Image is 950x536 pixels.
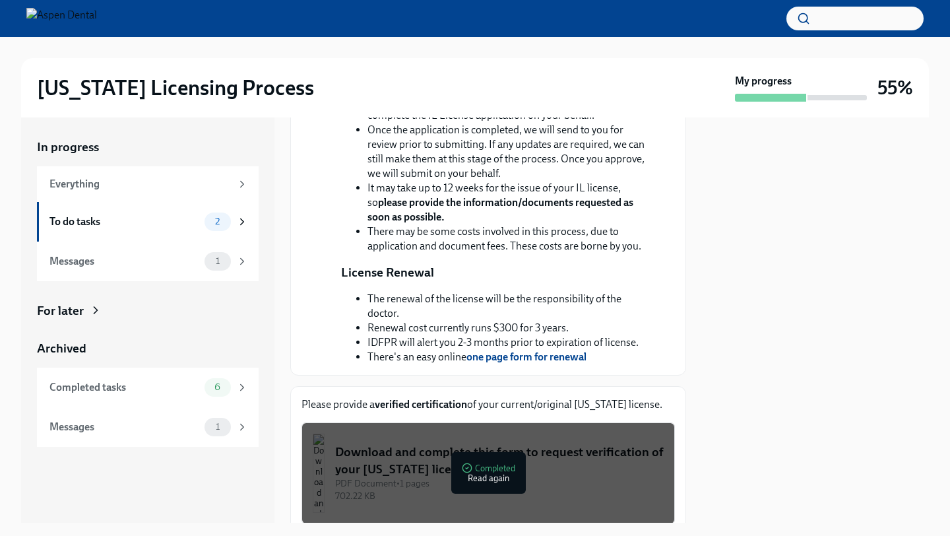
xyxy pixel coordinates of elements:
li: Once the application is completed, we will send to you for review prior to submitting. If any upd... [367,123,654,181]
a: In progress [37,139,259,156]
span: 1 [208,256,228,266]
p: License Renewal [341,264,434,281]
a: one page form for renewal [466,351,586,363]
img: Download and complete this form to request verification of your Georgia license [313,434,325,513]
span: 1 [208,422,228,432]
div: For later [37,302,84,319]
a: Completed tasks6 [37,368,259,407]
h3: 55% [877,76,913,100]
span: 6 [206,382,228,392]
h2: [US_STATE] Licensing Process [37,75,314,101]
li: There may be some costs involved in this process, due to application and document fees. These cos... [367,224,654,253]
div: To do tasks [49,215,199,229]
div: Download and complete this form to request verification of your [US_STATE] license [335,444,664,477]
div: Messages [49,420,199,434]
a: Everything [37,166,259,202]
span: 2 [207,217,228,226]
li: It may take up to 12 weeks for the issue of your IL license, so [367,181,654,224]
div: Messages [49,254,199,269]
img: Aspen Dental [26,8,97,29]
div: Completed tasks [49,380,199,395]
a: To do tasks2 [37,202,259,242]
div: PDF Document • 1 pages [335,477,664,490]
li: The renewal of the license will be the responsibility of the doctor. [367,292,654,321]
strong: My progress [735,74,792,88]
a: Messages1 [37,407,259,447]
strong: verified certification [375,398,467,411]
div: 702.22 KB [335,490,664,502]
a: Messages1 [37,242,259,281]
strong: please provide the information/documents requested as soon as possible. [367,196,633,223]
div: Everything [49,177,231,191]
li: IDFPR will alert you 2-3 months prior to expiration of license. [367,335,654,350]
a: Archived [37,340,259,357]
p: Please provide a of your current/original [US_STATE] license. [301,397,675,412]
a: For later [37,302,259,319]
li: Renewal cost currently runs $300 for 3 years. [367,321,654,335]
li: There's an easy online [367,350,654,364]
button: Download and complete this form to request verification of your [US_STATE] licensePDF Document•1 ... [301,422,675,524]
